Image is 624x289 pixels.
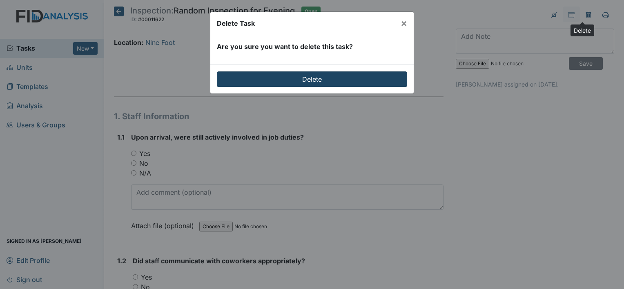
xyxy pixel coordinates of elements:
input: Delete [217,71,407,87]
div: Delete Task [217,18,255,28]
strong: Are you sure you want to delete this task? [217,42,353,51]
span: × [401,17,407,29]
button: Close [394,12,414,35]
div: Delete [571,24,594,36]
